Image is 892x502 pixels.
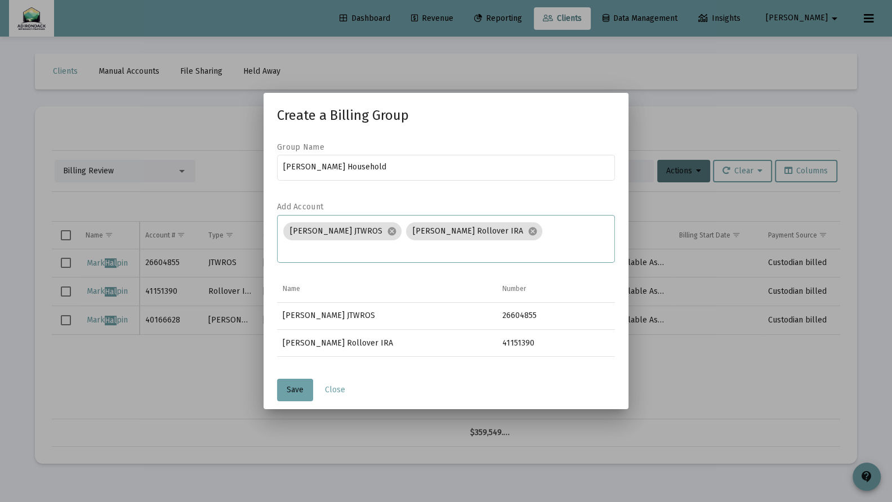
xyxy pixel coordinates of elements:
[277,275,497,302] td: Column Name
[387,226,397,236] mat-icon: cancel
[277,379,313,401] button: Save
[325,385,345,395] span: Close
[277,142,324,152] label: Group Name
[283,163,609,172] input: Group name
[283,310,491,321] div: [PERSON_NAME] JTWROS
[283,284,300,293] div: Name
[277,275,615,357] div: Data grid
[283,220,609,256] mat-chip-list: Assignment Selection
[502,338,609,349] div: 41151390
[406,222,542,240] mat-chip: [PERSON_NAME] Rollover IRA
[528,226,538,236] mat-icon: cancel
[497,275,615,302] td: Column Number
[283,222,402,240] mat-chip: [PERSON_NAME] JTWROS
[277,202,323,212] label: Add Account
[316,379,354,401] button: Close
[502,310,609,321] div: 26604855
[502,284,526,293] div: Number
[283,338,491,349] div: [PERSON_NAME] Rollover IRA
[287,385,304,395] span: Save
[277,106,615,124] h1: Create a Billing Group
